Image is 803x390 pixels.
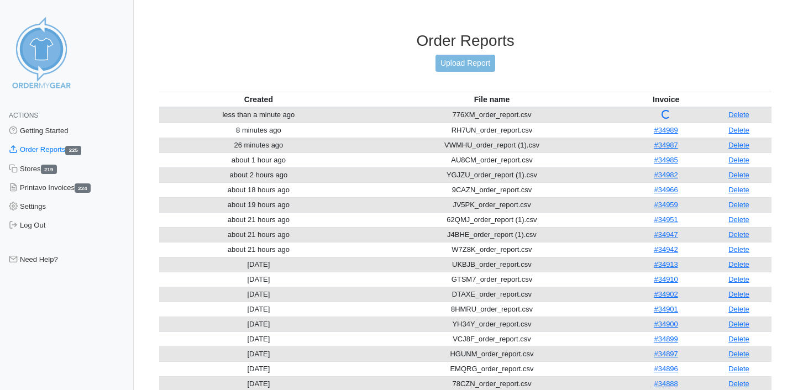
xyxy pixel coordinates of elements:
[358,197,626,212] td: JV5PK_order_report.csv
[728,126,749,134] a: Delete
[159,317,358,331] td: [DATE]
[654,335,678,343] a: #34899
[159,331,358,346] td: [DATE]
[41,165,57,174] span: 219
[358,212,626,227] td: 62QMJ_order_report (1).csv
[358,123,626,138] td: RH7UN_order_report.csv
[159,361,358,376] td: [DATE]
[654,365,678,373] a: #34896
[159,287,358,302] td: [DATE]
[654,171,678,179] a: #34982
[358,272,626,287] td: GTSM7_order_report.csv
[159,138,358,152] td: 26 minutes ago
[358,257,626,272] td: UKBJB_order_report.csv
[654,320,678,328] a: #34900
[728,320,749,328] a: Delete
[654,290,678,298] a: #34902
[728,350,749,358] a: Delete
[159,107,358,123] td: less than a minute ago
[358,242,626,257] td: W7Z8K_order_report.csv
[626,92,706,107] th: Invoice
[654,305,678,313] a: #34901
[358,92,626,107] th: File name
[728,380,749,388] a: Delete
[358,152,626,167] td: AU8CM_order_report.csv
[358,331,626,346] td: VCJ8F_order_report.csv
[728,201,749,209] a: Delete
[65,146,81,155] span: 225
[9,112,38,119] span: Actions
[654,126,678,134] a: #34989
[728,141,749,149] a: Delete
[654,380,678,388] a: #34888
[159,242,358,257] td: about 21 hours ago
[728,245,749,254] a: Delete
[159,182,358,197] td: about 18 hours ago
[654,260,678,268] a: #34913
[159,257,358,272] td: [DATE]
[358,138,626,152] td: VWMHU_order_report (1).csv
[728,156,749,164] a: Delete
[358,361,626,376] td: EMQRG_order_report.csv
[728,260,749,268] a: Delete
[159,272,358,287] td: [DATE]
[159,302,358,317] td: [DATE]
[358,107,626,123] td: 776XM_order_report.csv
[159,92,358,107] th: Created
[728,215,749,224] a: Delete
[728,335,749,343] a: Delete
[159,212,358,227] td: about 21 hours ago
[358,287,626,302] td: DTAXE_order_report.csv
[654,156,678,164] a: #34985
[159,167,358,182] td: about 2 hours ago
[159,31,771,50] h3: Order Reports
[654,245,678,254] a: #34942
[358,167,626,182] td: YGJZU_order_report (1).csv
[728,171,749,179] a: Delete
[728,275,749,283] a: Delete
[728,290,749,298] a: Delete
[358,302,626,317] td: 8HMRU_order_report.csv
[654,275,678,283] a: #34910
[358,346,626,361] td: HGUNM_order_report.csv
[358,317,626,331] td: YH34Y_order_report.csv
[728,186,749,194] a: Delete
[728,230,749,239] a: Delete
[358,227,626,242] td: J4BHE_order_report (1).csv
[654,215,678,224] a: #34951
[75,183,91,193] span: 224
[358,182,626,197] td: 9CAZN_order_report.csv
[654,230,678,239] a: #34947
[728,365,749,373] a: Delete
[654,201,678,209] a: #34959
[159,152,358,167] td: about 1 hour ago
[728,305,749,313] a: Delete
[159,346,358,361] td: [DATE]
[654,141,678,149] a: #34987
[654,350,678,358] a: #34897
[654,186,678,194] a: #34966
[728,110,749,119] a: Delete
[159,123,358,138] td: 8 minutes ago
[435,55,495,72] a: Upload Report
[159,227,358,242] td: about 21 hours ago
[159,197,358,212] td: about 19 hours ago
